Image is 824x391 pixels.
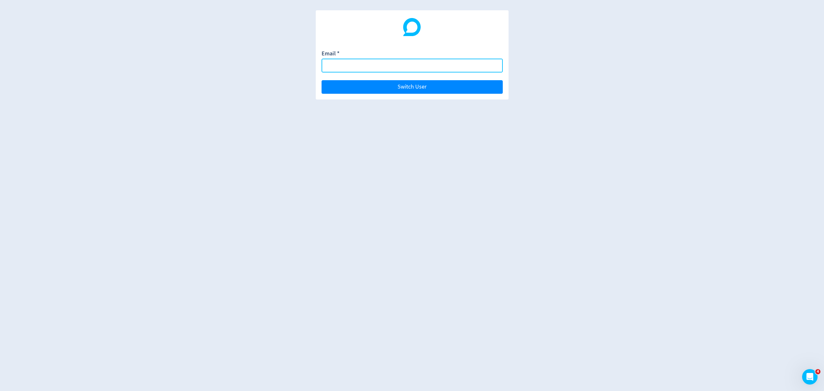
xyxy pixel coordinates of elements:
button: Switch User [322,80,503,94]
span: Switch User [398,84,426,90]
label: Email * [322,50,340,59]
img: Digivizer Logo [403,18,421,36]
span: 4 [815,369,820,374]
iframe: Intercom live chat [802,369,818,385]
